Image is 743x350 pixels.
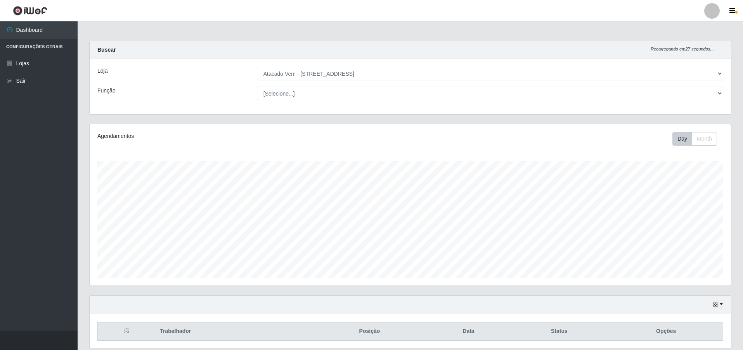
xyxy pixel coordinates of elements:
[97,67,107,75] label: Loja
[672,132,717,146] div: First group
[97,47,116,53] strong: Buscar
[13,6,47,16] img: CoreUI Logo
[692,132,717,146] button: Month
[311,322,428,341] th: Posição
[428,322,509,341] th: Data
[672,132,692,146] button: Day
[509,322,609,341] th: Status
[97,132,352,140] div: Agendamentos
[155,322,311,341] th: Trabalhador
[609,322,723,341] th: Opções
[651,47,714,51] i: Recarregando em 27 segundos...
[672,132,723,146] div: Toolbar with button groups
[97,87,116,95] label: Função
